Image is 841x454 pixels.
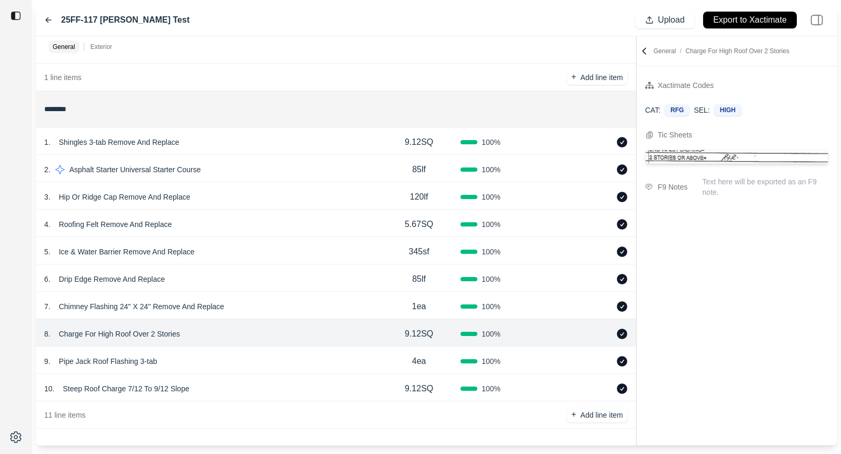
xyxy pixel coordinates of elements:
div: HIGH [714,104,742,116]
p: Chimney Flashing 24'' X 24'' Remove And Replace [55,299,228,314]
span: / [676,47,685,55]
p: 7 . [44,301,51,312]
p: 9 . [44,356,51,367]
p: 85lf [412,273,426,285]
button: Upload [635,12,695,28]
p: 6 . [44,274,51,284]
p: Pipe Jack Roof Flashing 3-tab [55,354,162,369]
p: Text here will be exported as an F9 note. [703,176,828,198]
p: Roofing Felt Remove And Replace [55,217,176,232]
p: 1ea [412,300,426,313]
p: CAT: [645,105,660,115]
button: Export to Xactimate [703,12,797,28]
p: Add line item [580,72,623,83]
p: Exterior [91,43,112,51]
label: 25FF-117 [PERSON_NAME] Test [61,14,189,26]
div: F9 Notes [658,181,688,193]
p: SEL: [694,105,709,115]
div: RFG [665,104,689,116]
p: General [654,47,789,55]
span: 100 % [482,137,500,147]
p: + [571,409,576,421]
p: 3 . [44,192,51,202]
img: Cropped Image [646,150,828,163]
p: 85lf [412,163,426,176]
p: 8 . [44,329,51,339]
button: +Add line item [567,70,627,85]
p: Export to Xactimate [713,14,787,26]
p: Upload [658,14,685,26]
img: comment [645,184,653,190]
div: Tic Sheets [658,129,693,141]
span: 100 % [482,301,500,312]
p: 1 line items [44,72,82,83]
p: General [53,43,75,51]
span: 100 % [482,246,500,257]
span: 100 % [482,219,500,230]
p: 10 . [44,383,54,394]
p: Drip Edge Remove And Replace [55,272,169,287]
span: 100 % [482,356,500,367]
span: 100 % [482,329,500,339]
p: Shingles 3-tab Remove And Replace [55,135,184,150]
p: 9.12SQ [405,382,433,395]
span: 100 % [482,383,500,394]
p: Ice & Water Barrier Remove And Replace [55,244,199,259]
p: Charge For High Roof Over 2 Stories [55,327,184,341]
button: +Add line item [567,408,627,422]
p: Asphalt Starter Universal Starter Course [65,162,205,177]
p: 5.67SQ [405,218,433,231]
span: 100 % [482,164,500,175]
p: 120lf [410,191,428,203]
img: right-panel.svg [805,8,828,32]
p: 5 . [44,246,51,257]
div: Xactimate Codes [658,79,714,92]
span: 100 % [482,274,500,284]
p: 9.12SQ [405,136,433,149]
span: 100 % [482,192,500,202]
span: Charge For High Roof Over 2 Stories [685,47,789,55]
p: + [571,71,576,83]
p: 345sf [409,245,429,258]
p: Add line item [580,410,623,420]
p: 9.12SQ [405,328,433,340]
p: Hip Or Ridge Cap Remove And Replace [55,190,195,204]
p: 11 line items [44,410,86,420]
p: 4ea [412,355,426,368]
p: 2 . [44,164,51,175]
p: 4 . [44,219,51,230]
p: Steep Roof Charge 7/12 To 9/12 Slope [58,381,193,396]
img: toggle sidebar [11,11,21,21]
p: 1 . [44,137,51,147]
